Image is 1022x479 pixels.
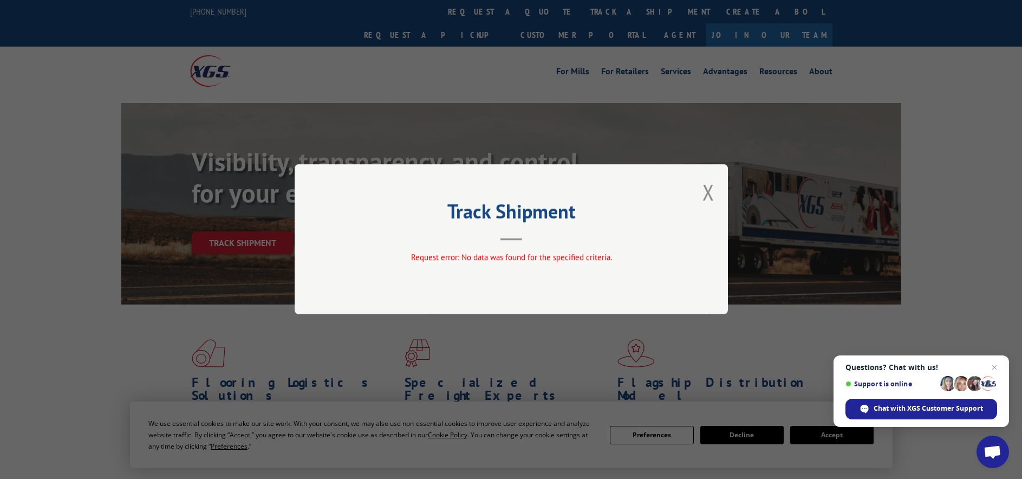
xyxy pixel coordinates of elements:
[411,253,611,263] span: Request error: No data was found for the specified criteria.
[845,363,997,372] span: Questions? Chat with us!
[874,404,983,413] span: Chat with XGS Customer Support
[845,380,936,388] span: Support is online
[702,178,714,206] button: Close modal
[349,204,674,224] h2: Track Shipment
[977,436,1009,468] a: Open chat
[845,399,997,419] span: Chat with XGS Customer Support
